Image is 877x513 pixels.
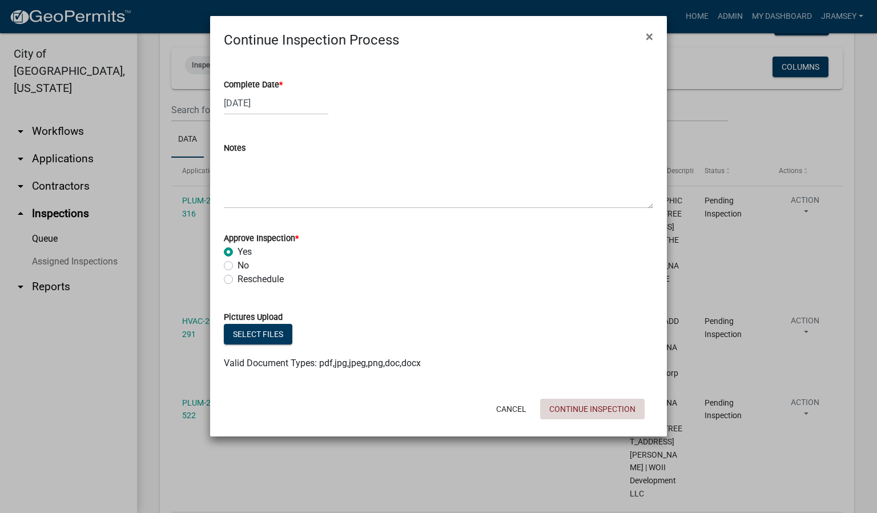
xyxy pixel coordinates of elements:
[224,81,283,89] label: Complete Date
[224,314,283,322] label: Pictures Upload
[224,145,246,153] label: Notes
[224,91,328,115] input: mm/dd/yyyy
[224,324,292,344] button: Select files
[238,245,252,259] label: Yes
[224,358,421,368] span: Valid Document Types: pdf,jpg,jpeg,png,doc,docx
[637,21,662,53] button: Close
[238,259,249,272] label: No
[224,235,299,243] label: Approve Inspection
[224,30,399,50] h4: Continue Inspection Process
[238,272,284,286] label: Reschedule
[646,29,653,45] span: ×
[540,399,645,419] button: Continue Inspection
[487,399,536,419] button: Cancel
